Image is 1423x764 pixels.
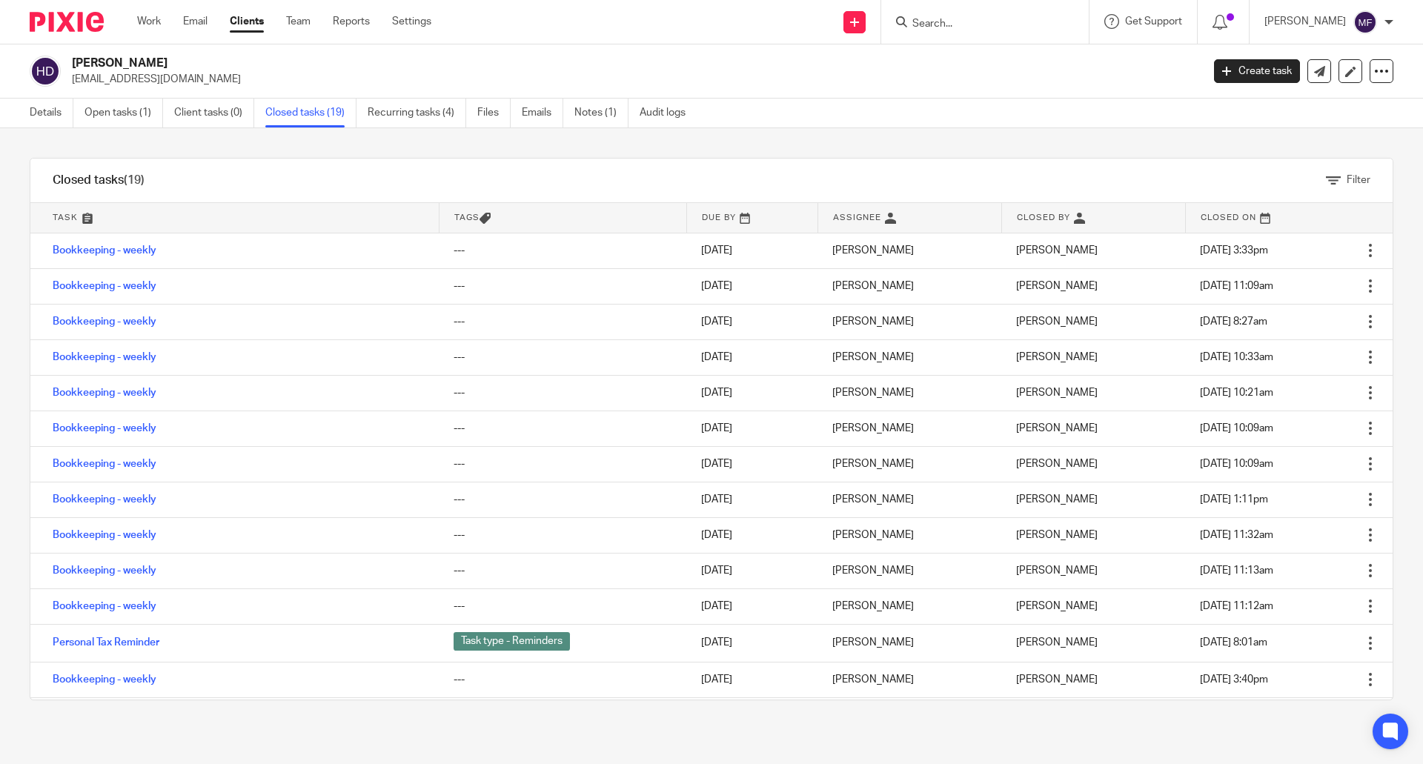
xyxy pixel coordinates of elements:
a: Bookkeeping - weekly [53,423,156,434]
td: [PERSON_NAME] [817,446,1001,482]
td: [DATE] [686,268,817,304]
td: [PERSON_NAME] [817,411,1001,446]
a: Recurring tasks (4) [368,99,466,127]
span: [DATE] 3:33pm [1200,245,1268,256]
td: [DATE] [686,375,817,411]
a: Details [30,99,73,127]
span: [DATE] 11:32am [1200,530,1273,540]
span: [PERSON_NAME] [1016,565,1098,576]
a: Work [137,14,161,29]
span: Task type - Reminders [454,632,570,651]
img: svg%3E [1353,10,1377,34]
td: [PERSON_NAME] [817,233,1001,268]
div: --- [454,350,671,365]
a: Bookkeeping - weekly [53,316,156,327]
span: [PERSON_NAME] [1016,388,1098,398]
span: [DATE] 11:09am [1200,281,1273,291]
a: Create task [1214,59,1300,83]
span: [DATE] 1:11pm [1200,494,1268,505]
span: [PERSON_NAME] [1016,494,1098,505]
div: --- [454,279,671,293]
td: [DATE] [686,411,817,446]
td: [DATE] [686,517,817,553]
span: [DATE] 10:33am [1200,352,1273,362]
td: [PERSON_NAME] [817,588,1001,624]
td: [PERSON_NAME] [817,697,1001,733]
th: Tags [439,203,686,233]
td: [DATE] [686,304,817,339]
td: [PERSON_NAME] [817,304,1001,339]
td: [PERSON_NAME] [817,624,1001,662]
td: [DATE] [686,339,817,375]
span: [PERSON_NAME] [1016,637,1098,648]
a: Team [286,14,311,29]
a: Closed tasks (19) [265,99,356,127]
a: Emails [522,99,563,127]
span: [PERSON_NAME] [1016,316,1098,327]
span: [PERSON_NAME] [1016,674,1098,685]
td: [DATE] [686,233,817,268]
a: Bookkeeping - weekly [53,352,156,362]
td: [PERSON_NAME] [817,662,1001,697]
td: [DATE] [686,697,817,733]
td: [DATE] [686,446,817,482]
a: Notes (1) [574,99,628,127]
div: --- [454,672,671,687]
span: [DATE] 8:27am [1200,316,1267,327]
td: [DATE] [686,553,817,588]
div: --- [454,421,671,436]
td: [DATE] [686,588,817,624]
a: Bookkeeping - weekly [53,565,156,576]
td: [PERSON_NAME] [817,517,1001,553]
a: Client tasks (0) [174,99,254,127]
div: --- [454,563,671,578]
img: svg%3E [30,56,61,87]
td: [DATE] [686,624,817,662]
span: [DATE] 10:09am [1200,423,1273,434]
div: --- [454,492,671,507]
a: Personal Tax Reminder [53,637,159,648]
span: (19) [124,174,145,186]
a: Open tasks (1) [84,99,163,127]
a: Bookkeeping - weekly [53,530,156,540]
a: Bookkeeping - weekly [53,388,156,398]
h2: [PERSON_NAME] [72,56,968,71]
a: Files [477,99,511,127]
a: Reports [333,14,370,29]
img: Pixie [30,12,104,32]
span: Get Support [1125,16,1182,27]
div: --- [454,599,671,614]
td: [PERSON_NAME] [817,482,1001,517]
td: [PERSON_NAME] [817,553,1001,588]
div: --- [454,528,671,542]
span: [DATE] 3:40pm [1200,674,1268,685]
span: [DATE] 10:09am [1200,459,1273,469]
a: Bookkeeping - weekly [53,281,156,291]
span: [DATE] 11:12am [1200,601,1273,611]
input: Search [911,18,1044,31]
span: [PERSON_NAME] [1016,530,1098,540]
span: [DATE] 8:01am [1200,637,1267,648]
a: Clients [230,14,264,29]
span: [PERSON_NAME] [1016,601,1098,611]
a: Bookkeeping - weekly [53,245,156,256]
a: Settings [392,14,431,29]
h1: Closed tasks [53,173,145,188]
div: --- [454,314,671,329]
a: Audit logs [640,99,697,127]
td: [PERSON_NAME] [817,375,1001,411]
a: Bookkeeping - weekly [53,494,156,505]
span: [PERSON_NAME] [1016,352,1098,362]
td: [PERSON_NAME] [817,268,1001,304]
span: Filter [1347,175,1370,185]
p: [PERSON_NAME] [1264,14,1346,29]
a: Bookkeeping - weekly [53,674,156,685]
span: [DATE] 11:13am [1200,565,1273,576]
td: [PERSON_NAME] [817,339,1001,375]
a: Bookkeeping - weekly [53,459,156,469]
div: --- [454,385,671,400]
span: [PERSON_NAME] [1016,459,1098,469]
a: Email [183,14,208,29]
td: [DATE] [686,662,817,697]
span: [DATE] 10:21am [1200,388,1273,398]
